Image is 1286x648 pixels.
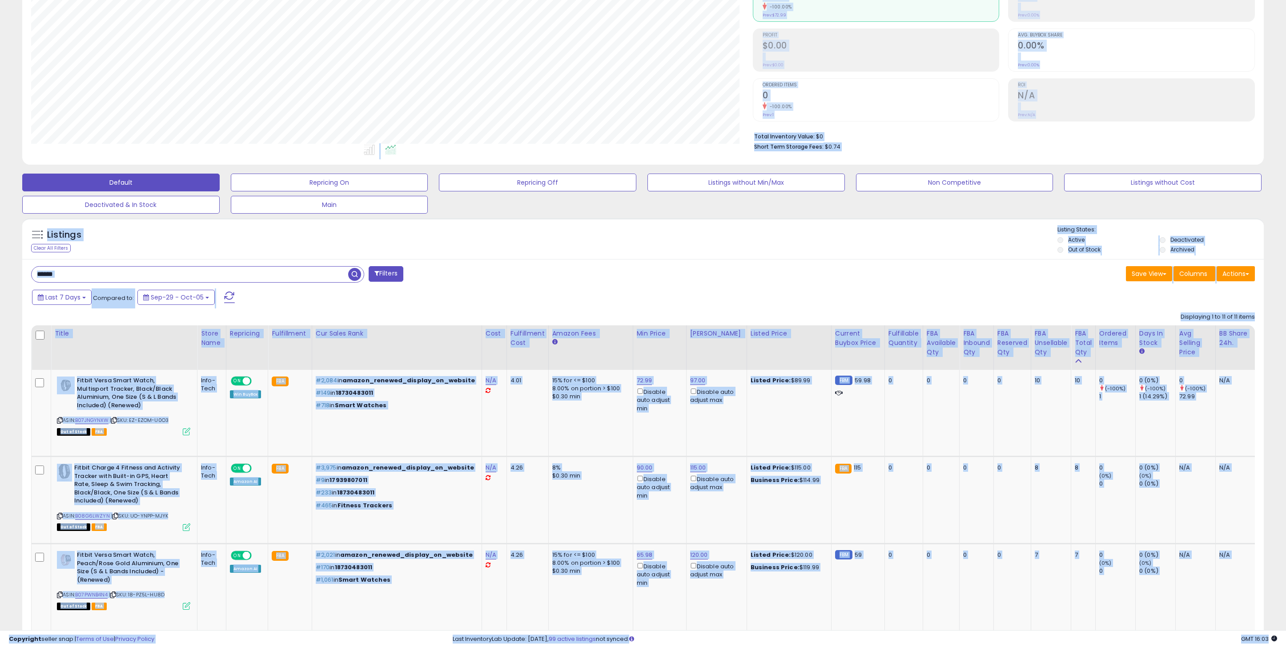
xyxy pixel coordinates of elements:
[552,377,626,385] div: 15% for <= $100
[835,329,881,348] div: Current Buybox Price
[316,501,333,510] span: #465
[316,463,337,472] span: #3,975
[1139,567,1175,575] div: 0 (0%)
[1099,464,1135,472] div: 0
[9,635,41,643] strong: Copyright
[510,551,542,559] div: 4.26
[109,591,165,598] span: | SKU: 18-PZ5L-HU8D
[1185,385,1206,392] small: (-100%)
[1219,464,1249,472] div: N/A
[1018,62,1039,68] small: Prev: 0.00%
[111,512,168,519] span: | SKU: UO-YNPP-MJYK
[552,385,626,393] div: 8.00% on portion > $100
[232,465,243,472] span: ON
[338,575,390,584] span: Smart Watches
[751,329,828,338] div: Listed Price
[1219,329,1252,348] div: BB Share 24h.
[316,563,475,571] p: in
[1179,377,1215,385] div: 0
[1018,90,1254,102] h2: N/A
[316,575,334,584] span: #1,061
[342,463,474,472] span: amazon_renewed_display_on_website
[1139,348,1145,356] small: Days In Stock.
[316,476,475,484] p: in
[1018,40,1254,53] h2: 0.00%
[637,561,679,587] div: Disable auto adjust min
[338,501,392,510] span: Fitness Trackers
[250,465,265,472] span: OFF
[552,464,626,472] div: 8%
[751,464,824,472] div: $115.00
[47,229,81,241] h5: Listings
[1173,266,1215,281] button: Columns
[9,635,154,644] div: seller snap | |
[316,464,475,472] p: in
[75,512,110,520] a: B08G6LWZYN
[552,329,629,338] div: Amazon Fees
[250,377,265,385] span: OFF
[151,293,204,302] span: Sep-29 - Oct-05
[75,591,108,599] a: B07PWNB4N4
[510,464,542,472] div: 4.26
[57,464,190,530] div: ASIN:
[763,40,999,53] h2: $0.00
[22,196,220,214] button: Deactivated & In Stock
[1105,385,1125,392] small: (-100%)
[825,142,840,151] span: $0.74
[1018,33,1254,38] span: Avg. Buybox Share
[751,377,824,385] div: $89.99
[232,552,243,559] span: ON
[1075,329,1092,357] div: FBA Total Qty
[1068,246,1101,253] label: Out of Stock
[1179,393,1215,401] div: 72.99
[549,635,596,643] a: 99 active listings
[1179,329,1212,357] div: Avg Selling Price
[230,478,261,486] div: Amazon AI
[690,474,740,491] div: Disable auto adjust max
[763,33,999,38] span: Profit
[763,83,999,88] span: Ordered Items
[57,551,190,609] div: ASIN:
[637,376,652,385] a: 72.99
[854,463,861,472] span: 115
[340,551,473,559] span: amazon_renewed_display_on_website
[927,464,952,472] div: 0
[997,551,1024,559] div: 0
[690,463,706,472] a: 115.00
[486,463,496,472] a: N/A
[1170,236,1204,243] label: Deactivated
[1018,112,1035,117] small: Prev: N/A
[57,603,90,610] span: All listings that are currently out of stock and unavailable for purchase on Amazon
[855,551,862,559] span: 59
[1139,480,1175,488] div: 0 (0%)
[751,376,791,385] b: Listed Price:
[316,401,330,409] span: #718
[751,463,791,472] b: Listed Price:
[1181,313,1255,321] div: Displaying 1 to 11 of 11 items
[927,377,952,385] div: 0
[1219,377,1249,385] div: N/A
[337,488,375,497] span: 18730483011
[767,103,792,110] small: -100.00%
[1035,329,1068,357] div: FBA Unsellable Qty
[647,174,845,191] button: Listings without Min/Max
[963,329,990,357] div: FBA inbound Qty
[1018,12,1039,18] small: Prev: 0.00%
[1057,226,1264,234] p: Listing States:
[1099,377,1135,385] div: 0
[927,329,956,357] div: FBA Available Qty
[316,377,475,385] p: in
[93,294,134,302] span: Compared to:
[336,389,374,397] span: 18730483011
[637,474,679,500] div: Disable auto adjust min
[1139,551,1175,559] div: 0 (0%)
[57,551,75,569] img: 41js5Qzqj6L._SL40_.jpg
[316,489,475,497] p: in
[1035,377,1065,385] div: 10
[57,464,72,482] img: 41KLCCi2joL._SL40_.jpg
[1075,464,1089,472] div: 8
[690,387,740,404] div: Disable auto adjust max
[552,559,626,567] div: 8.00% on portion > $100
[486,376,496,385] a: N/A
[31,244,71,252] div: Clear All Filters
